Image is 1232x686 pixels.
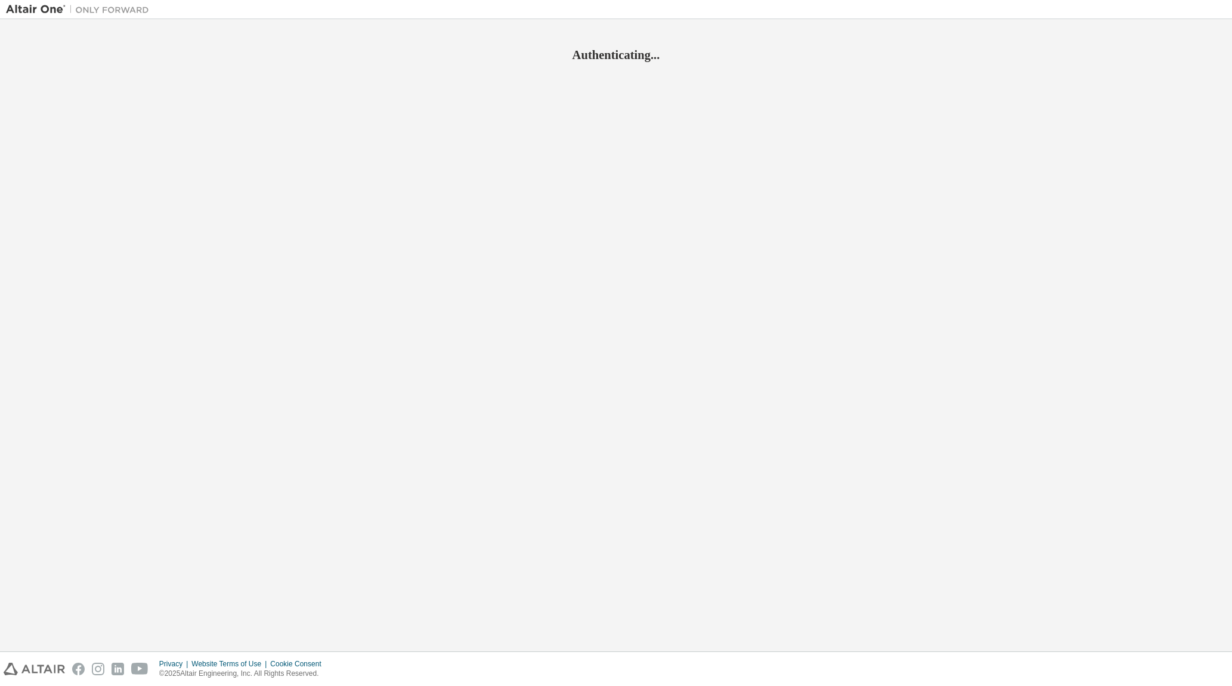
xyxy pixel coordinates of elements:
[6,4,155,16] img: Altair One
[191,659,270,669] div: Website Terms of Use
[4,663,65,675] img: altair_logo.svg
[6,47,1226,63] h2: Authenticating...
[159,669,329,679] p: © 2025 Altair Engineering, Inc. All Rights Reserved.
[270,659,328,669] div: Cookie Consent
[131,663,148,675] img: youtube.svg
[112,663,124,675] img: linkedin.svg
[92,663,104,675] img: instagram.svg
[159,659,191,669] div: Privacy
[72,663,85,675] img: facebook.svg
